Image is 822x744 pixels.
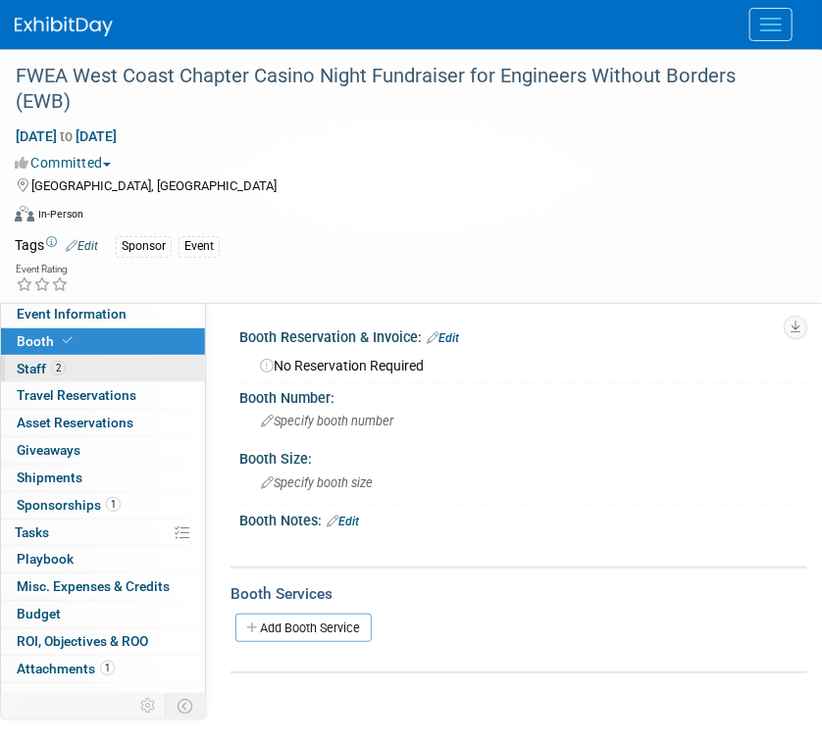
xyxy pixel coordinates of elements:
[100,661,115,675] span: 1
[327,515,359,528] a: Edit
[239,444,807,469] div: Booth Size:
[17,606,61,621] span: Budget
[15,524,49,540] span: Tasks
[116,236,172,257] div: Sponsor
[427,331,459,345] a: Edit
[17,551,74,567] span: Playbook
[15,127,118,145] span: [DATE] [DATE]
[13,688,44,704] span: more
[16,265,69,274] div: Event Rating
[1,328,205,355] a: Booth
[17,415,133,430] span: Asset Reservations
[17,387,136,403] span: Travel Reservations
[9,59,783,119] div: FWEA West Coast Chapter Casino Night Fundraiser for Engineers Without Borders (EWB)
[1,683,205,710] a: more
[57,128,76,144] span: to
[179,236,220,257] div: Event
[17,497,121,513] span: Sponsorships
[261,414,393,428] span: Specify booth number
[15,153,119,173] button: Committed
[15,235,98,258] td: Tags
[63,335,73,346] i: Booth reservation complete
[66,239,98,253] a: Edit
[17,306,127,322] span: Event Information
[15,203,797,232] div: Event Format
[1,573,205,600] a: Misc. Expenses & Credits
[1,656,205,682] a: Attachments1
[239,506,807,531] div: Booth Notes:
[1,492,205,519] a: Sponsorships1
[1,601,205,627] a: Budget
[749,8,793,41] button: Menu
[15,206,34,222] img: Format-Inperson.png
[1,301,205,327] a: Event Information
[1,520,205,546] a: Tasks
[17,633,148,649] span: ROI, Objectives & ROO
[261,475,373,490] span: Specify booth size
[15,17,113,36] img: ExhibitDay
[1,410,205,436] a: Asset Reservations
[166,693,206,719] td: Toggle Event Tabs
[17,578,170,594] span: Misc. Expenses & Credits
[37,207,83,222] div: In-Person
[239,322,807,348] div: Booth Reservation & Invoice:
[31,178,277,193] span: [GEOGRAPHIC_DATA], [GEOGRAPHIC_DATA]
[17,661,115,676] span: Attachments
[51,361,66,375] span: 2
[17,442,80,458] span: Giveaways
[17,470,82,485] span: Shipments
[131,693,166,719] td: Personalize Event Tab Strip
[231,583,807,605] div: Booth Services
[1,465,205,491] a: Shipments
[17,333,77,349] span: Booth
[254,351,793,375] div: No Reservation Required
[106,497,121,512] span: 1
[1,382,205,409] a: Travel Reservations
[1,356,205,382] a: Staff2
[239,383,807,408] div: Booth Number:
[235,614,372,642] a: Add Booth Service
[17,361,66,376] span: Staff
[1,628,205,655] a: ROI, Objectives & ROO
[1,437,205,464] a: Giveaways
[1,546,205,572] a: Playbook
